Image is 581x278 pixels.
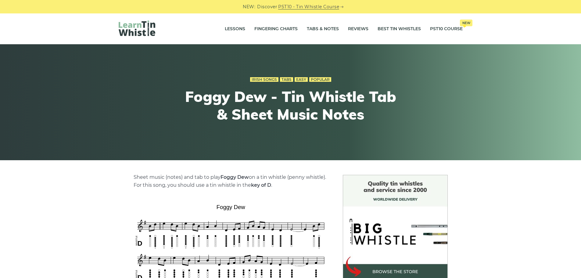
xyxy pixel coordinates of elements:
a: Best Tin Whistles [378,21,421,37]
a: Tabs & Notes [307,21,339,37]
p: Sheet music (notes) and tab to play on a tin whistle (penny whistle). For this song, you should u... [134,173,328,189]
a: Easy [295,77,308,82]
a: Reviews [348,21,368,37]
strong: key of D [251,182,271,188]
a: Fingering Charts [254,21,298,37]
img: LearnTinWhistle.com [119,20,155,36]
strong: Foggy Dew [221,174,249,180]
span: New [460,20,472,26]
a: PST10 CourseNew [430,21,463,37]
h1: Foggy Dew - Tin Whistle Tab & Sheet Music Notes [178,88,403,123]
a: Irish Songs [250,77,278,82]
a: Popular [309,77,331,82]
a: Tabs [280,77,293,82]
a: Lessons [225,21,245,37]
